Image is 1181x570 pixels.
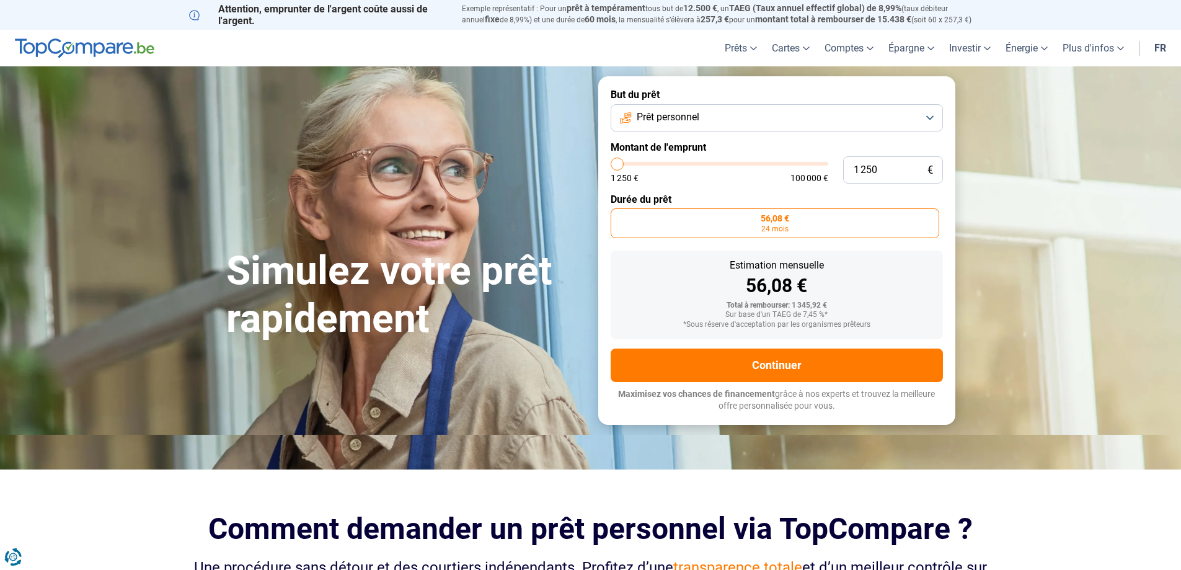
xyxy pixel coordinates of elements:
[817,30,881,66] a: Comptes
[790,174,828,182] span: 100 000 €
[729,3,901,13] span: TAEG (Taux annuel effectif global) de 8,99%
[621,261,933,270] div: Estimation mensuelle
[618,389,775,399] span: Maximisez vos chances de financement
[611,141,943,153] label: Montant de l'emprunt
[621,277,933,295] div: 56,08 €
[761,214,789,223] span: 56,08 €
[611,388,943,412] p: grâce à nos experts et trouvez la meilleure offre personnalisée pour vous.
[621,311,933,319] div: Sur base d'un TAEG de 7,45 %*
[611,104,943,131] button: Prêt personnel
[881,30,942,66] a: Épargne
[485,14,500,24] span: fixe
[611,174,639,182] span: 1 250 €
[585,14,616,24] span: 60 mois
[15,38,154,58] img: TopCompare
[621,321,933,329] div: *Sous réserve d'acceptation par les organismes prêteurs
[1147,30,1174,66] a: fr
[755,14,911,24] span: montant total à rembourser de 15.438 €
[764,30,817,66] a: Cartes
[611,349,943,382] button: Continuer
[927,165,933,176] span: €
[226,247,583,343] h1: Simulez votre prêt rapidement
[761,225,789,233] span: 24 mois
[462,3,993,25] p: Exemple représentatif : Pour un tous but de , un (taux débiteur annuel de 8,99%) et une durée de ...
[189,512,993,546] h2: Comment demander un prêt personnel via TopCompare ?
[1055,30,1131,66] a: Plus d'infos
[611,89,943,100] label: But du prêt
[611,194,943,205] label: Durée du prêt
[998,30,1055,66] a: Énergie
[717,30,764,66] a: Prêts
[189,3,447,27] p: Attention, emprunter de l'argent coûte aussi de l'argent.
[567,3,645,13] span: prêt à tempérament
[621,301,933,310] div: Total à rembourser: 1 345,92 €
[683,3,717,13] span: 12.500 €
[637,110,699,124] span: Prêt personnel
[942,30,998,66] a: Investir
[701,14,729,24] span: 257,3 €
